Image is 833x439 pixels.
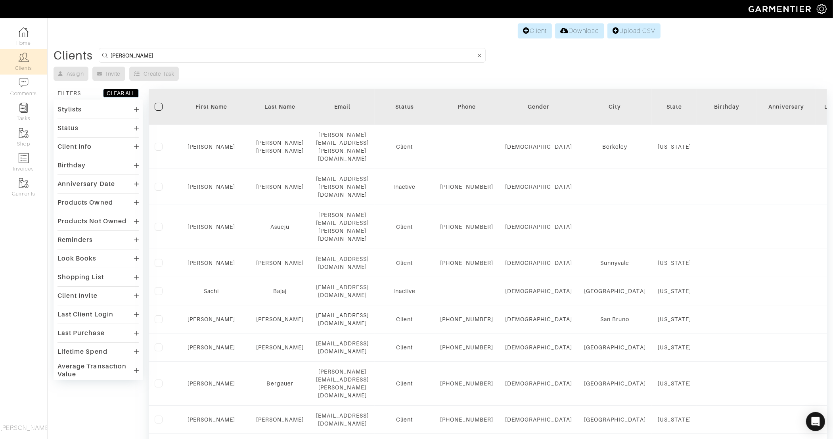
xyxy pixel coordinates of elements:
[584,343,646,351] div: [GEOGRAPHIC_DATA]
[505,343,572,351] div: [DEMOGRAPHIC_DATA]
[505,380,572,387] div: [DEMOGRAPHIC_DATA]
[316,131,369,163] div: [PERSON_NAME][EMAIL_ADDRESS][PERSON_NAME][DOMAIN_NAME]
[256,260,304,266] a: [PERSON_NAME]
[188,416,236,423] a: [PERSON_NAME]
[57,124,79,132] div: Status
[584,315,646,323] div: San Bruno
[111,50,475,60] input: Search by name, email, phone, city, or state
[19,103,29,113] img: reminder-icon-8004d30b9f0a5d33ae49ab947aed9ed385cf756f9e5892f1edd6e32f2345188e.png
[381,416,428,424] div: Client
[19,78,29,88] img: comment-icon-a0a6a9ef722e966f86d9cbdc48e553b5cf19dbc54f86b18d962a5391bc8f6eb6.png
[57,255,97,263] div: Look Books
[270,224,289,230] a: Asueju
[505,103,572,111] div: Gender
[440,416,493,424] div: [PHONE_NUMBER]
[172,89,250,125] th: Toggle SortBy
[658,380,691,387] div: [US_STATE]
[756,89,816,125] th: Toggle SortBy
[381,343,428,351] div: Client
[316,175,369,199] div: [EMAIL_ADDRESS][PERSON_NAME][DOMAIN_NAME]
[316,311,369,327] div: [EMAIL_ADDRESS][DOMAIN_NAME]
[505,143,572,151] div: [DEMOGRAPHIC_DATA]
[316,255,369,271] div: [EMAIL_ADDRESS][DOMAIN_NAME]
[316,283,369,299] div: [EMAIL_ADDRESS][DOMAIN_NAME]
[256,416,304,423] a: [PERSON_NAME]
[188,260,236,266] a: [PERSON_NAME]
[658,343,691,351] div: [US_STATE]
[584,416,646,424] div: [GEOGRAPHIC_DATA]
[57,143,92,151] div: Client Info
[381,259,428,267] div: Client
[375,89,434,125] th: Toggle SortBy
[256,103,304,111] div: Last Name
[188,316,236,322] a: [PERSON_NAME]
[762,103,810,111] div: Anniversary
[188,144,236,150] a: [PERSON_NAME]
[57,292,98,300] div: Client Invite
[440,223,493,231] div: [PHONE_NUMBER]
[440,315,493,323] div: [PHONE_NUMBER]
[440,380,493,387] div: [PHONE_NUMBER]
[204,288,219,294] a: Sachi
[57,89,81,97] div: FILTERS
[316,412,369,427] div: [EMAIL_ADDRESS][DOMAIN_NAME]
[806,412,825,431] div: Open Intercom Messenger
[57,180,115,188] div: Anniversary Date
[316,103,369,111] div: Email
[19,27,29,37] img: dashboard-icon-dbcd8f5a0b271acd01030246c82b418ddd0df26cd7fceb0bd07c9910d44c42f6.png
[440,103,493,111] div: Phone
[658,416,691,424] div: [US_STATE]
[256,140,304,154] a: [PERSON_NAME] [PERSON_NAME]
[440,183,493,191] div: [PHONE_NUMBER]
[817,4,827,14] img: gear-icon-white-bd11855cb880d31180b6d7d6211b90ccbf57a29d726f0c71d8c61bd08dd39cc2.png
[256,316,304,322] a: [PERSON_NAME]
[57,273,104,281] div: Shopping List
[381,223,428,231] div: Client
[188,184,236,190] a: [PERSON_NAME]
[584,259,646,267] div: Sunnyvale
[188,224,236,230] a: [PERSON_NAME]
[19,52,29,62] img: clients-icon-6bae9207a08558b7cb47a8932f037763ab4055f8c8b6bfacd5dc20c3e0201464.png
[57,329,105,337] div: Last Purchase
[57,236,93,244] div: Reminders
[57,105,82,113] div: Stylists
[273,288,287,294] a: Bajaj
[584,143,646,151] div: Berkeley
[703,103,751,111] div: Birthday
[188,344,236,351] a: [PERSON_NAME]
[658,143,691,151] div: [US_STATE]
[19,178,29,188] img: garments-icon-b7da505a4dc4fd61783c78ac3ca0ef83fa9d6f193b1c9dc38574b1d14d53ca28.png
[54,52,93,59] div: Clients
[107,89,135,97] div: CLEAR ALL
[607,23,661,38] a: Upload CSV
[658,259,691,267] div: [US_STATE]
[19,153,29,163] img: orders-icon-0abe47150d42831381b5fb84f609e132dff9fe21cb692f30cb5eec754e2cba89.png
[584,103,646,111] div: City
[499,89,578,125] th: Toggle SortBy
[267,380,293,387] a: Bergauer
[381,143,428,151] div: Client
[57,348,107,356] div: Lifetime Spend
[19,128,29,138] img: garments-icon-b7da505a4dc4fd61783c78ac3ca0ef83fa9d6f193b1c9dc38574b1d14d53ca28.png
[440,259,493,267] div: [PHONE_NUMBER]
[518,23,552,38] a: Client
[505,287,572,295] div: [DEMOGRAPHIC_DATA]
[584,380,646,387] div: [GEOGRAPHIC_DATA]
[381,183,428,191] div: Inactive
[505,259,572,267] div: [DEMOGRAPHIC_DATA]
[103,89,139,98] button: CLEAR ALL
[658,287,691,295] div: [US_STATE]
[381,287,428,295] div: Inactive
[505,183,572,191] div: [DEMOGRAPHIC_DATA]
[440,343,493,351] div: [PHONE_NUMBER]
[505,223,572,231] div: [DEMOGRAPHIC_DATA]
[57,217,126,225] div: Products Not Owned
[381,315,428,323] div: Client
[256,184,304,190] a: [PERSON_NAME]
[658,315,691,323] div: [US_STATE]
[57,161,86,169] div: Birthday
[57,199,113,207] div: Products Owned
[381,380,428,387] div: Client
[316,339,369,355] div: [EMAIL_ADDRESS][DOMAIN_NAME]
[555,23,604,38] a: Download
